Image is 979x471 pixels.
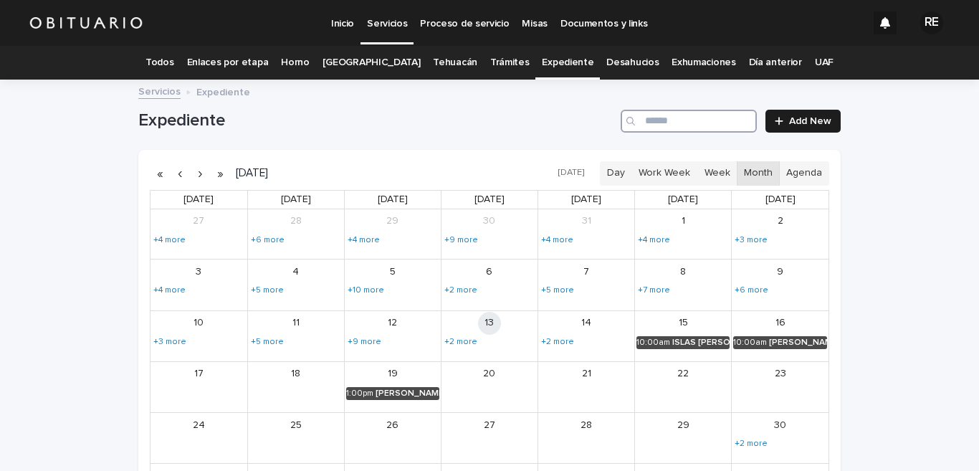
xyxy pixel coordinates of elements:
td: August 5, 2025 [344,260,441,310]
td: August 30, 2025 [732,412,828,463]
a: Tuesday [375,191,411,209]
img: HUM7g2VNRLqGMmR9WVqf [29,9,143,37]
button: [DATE] [551,163,591,184]
td: August 11, 2025 [247,310,344,361]
a: Show 4 more events [636,234,672,246]
a: August 6, 2025 [478,260,501,283]
td: August 24, 2025 [151,412,247,463]
a: August 17, 2025 [187,363,210,386]
a: August 15, 2025 [672,312,694,335]
a: Trámites [490,46,530,80]
a: Enlaces por etapa [187,46,269,80]
td: August 1, 2025 [635,209,732,260]
td: August 19, 2025 [344,361,441,412]
a: August 18, 2025 [285,363,307,386]
td: August 12, 2025 [344,310,441,361]
h2: [DATE] [230,168,268,179]
button: Next year [210,162,230,185]
a: August 25, 2025 [285,414,307,437]
td: August 28, 2025 [538,412,635,463]
button: Previous year [150,162,170,185]
a: Show 2 more events [443,336,479,348]
div: 10:00am [733,338,767,348]
td: July 28, 2025 [247,209,344,260]
td: August 4, 2025 [247,260,344,310]
td: August 17, 2025 [151,361,247,412]
a: Show 3 more events [152,336,188,348]
td: July 27, 2025 [151,209,247,260]
a: August 11, 2025 [285,312,307,335]
a: Show 9 more events [346,336,383,348]
a: Show 2 more events [540,336,576,348]
td: August 22, 2025 [635,361,732,412]
button: Previous month [170,162,190,185]
a: Add New [765,110,841,133]
td: August 21, 2025 [538,361,635,412]
a: August 20, 2025 [478,363,501,386]
a: Show 3 more events [733,234,769,246]
a: Sunday [181,191,216,209]
a: August 10, 2025 [187,312,210,335]
a: Show 9 more events [443,234,479,246]
a: Todos [145,46,173,80]
a: Show 6 more events [733,285,770,296]
a: Thursday [568,191,604,209]
a: Tehuacán [433,46,477,80]
a: Show 5 more events [540,285,576,296]
a: August 13, 2025 [478,312,501,335]
a: Exhumaciones [672,46,735,80]
a: Expediente [542,46,593,80]
a: August 28, 2025 [575,414,598,437]
td: August 7, 2025 [538,260,635,310]
div: 10:00am [636,338,670,348]
a: August 7, 2025 [575,260,598,283]
td: August 18, 2025 [247,361,344,412]
a: August 1, 2025 [672,210,694,233]
p: Expediente [196,83,250,99]
td: August 14, 2025 [538,310,635,361]
button: Next month [190,162,210,185]
span: Add New [789,116,831,126]
td: August 15, 2025 [635,310,732,361]
a: July 31, 2025 [575,210,598,233]
a: July 27, 2025 [187,210,210,233]
a: August 12, 2025 [381,312,404,335]
a: August 3, 2025 [187,260,210,283]
a: August 24, 2025 [187,414,210,437]
div: 1:00pm [346,389,373,399]
td: July 30, 2025 [441,209,538,260]
a: August 22, 2025 [672,363,694,386]
a: Monday [278,191,314,209]
a: August 29, 2025 [672,414,694,437]
a: August 27, 2025 [478,414,501,437]
a: August 30, 2025 [769,414,792,437]
a: Show 4 more events [540,234,575,246]
a: July 30, 2025 [478,210,501,233]
td: August 29, 2025 [635,412,732,463]
a: Desahucios [606,46,659,80]
button: Work Week [631,161,697,186]
a: Friday [665,191,701,209]
a: August 23, 2025 [769,363,792,386]
a: August 19, 2025 [381,363,404,386]
a: Show 4 more events [152,234,187,246]
a: [GEOGRAPHIC_DATA] [323,46,421,80]
div: ISLAS [PERSON_NAME] [672,338,730,348]
a: August 4, 2025 [285,260,307,283]
a: July 28, 2025 [285,210,307,233]
td: August 27, 2025 [441,412,538,463]
a: July 29, 2025 [381,210,404,233]
a: Wednesday [472,191,507,209]
a: Show 4 more events [346,234,381,246]
a: Horno [281,46,309,80]
td: August 9, 2025 [732,260,828,310]
td: August 16, 2025 [732,310,828,361]
td: August 26, 2025 [344,412,441,463]
a: Servicios [138,82,181,99]
a: August 21, 2025 [575,363,598,386]
td: August 10, 2025 [151,310,247,361]
div: [PERSON_NAME] [376,389,439,399]
a: Show 5 more events [249,336,285,348]
a: Show 6 more events [249,234,286,246]
button: Agenda [779,161,829,186]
